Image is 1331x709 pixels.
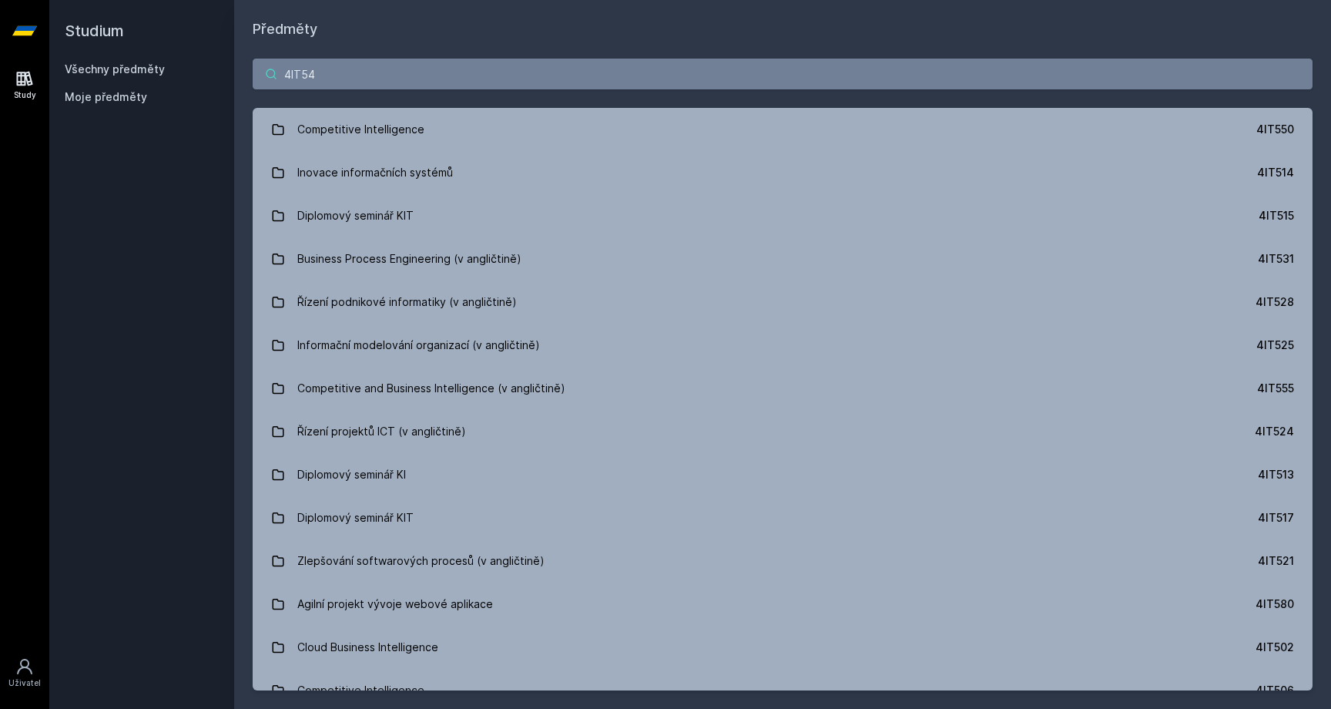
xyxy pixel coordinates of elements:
div: Diplomový seminář KIT [297,200,414,231]
div: Study [14,89,36,101]
a: Diplomový seminář KI 4IT513 [253,453,1313,496]
div: 4IT514 [1257,165,1294,180]
div: 4IT521 [1258,553,1294,569]
div: 4IT555 [1257,381,1294,396]
div: Inovace informačních systémů [297,157,453,188]
a: Competitive Intelligence 4IT550 [253,108,1313,151]
h1: Předměty [253,18,1313,40]
a: Řízení projektů ICT (v angličtině) 4IT524 [253,410,1313,453]
a: Competitive and Business Intelligence (v angličtině) 4IT555 [253,367,1313,410]
div: Řízení projektů ICT (v angličtině) [297,416,466,447]
a: Zlepšování softwarových procesů (v angličtině) 4IT521 [253,539,1313,583]
div: 4IT513 [1258,467,1294,482]
a: Všechny předměty [65,62,165,76]
div: Diplomový seminář KI [297,459,406,490]
div: Uživatel [8,677,41,689]
a: Diplomový seminář KIT 4IT517 [253,496,1313,539]
div: Cloud Business Intelligence [297,632,438,663]
div: 4IT515 [1259,208,1294,223]
div: Agilní projekt vývoje webové aplikace [297,589,493,620]
a: Agilní projekt vývoje webové aplikace 4IT580 [253,583,1313,626]
a: Inovace informačních systémů 4IT514 [253,151,1313,194]
div: 4IT502 [1256,640,1294,655]
div: Informační modelování organizací (v angličtině) [297,330,540,361]
a: Business Process Engineering (v angličtině) 4IT531 [253,237,1313,281]
div: Competitive Intelligence [297,675,424,706]
div: 4IT550 [1256,122,1294,137]
a: Uživatel [3,650,46,697]
input: Název nebo ident předmětu… [253,59,1313,89]
div: 4IT517 [1258,510,1294,526]
a: Řízení podnikové informatiky (v angličtině) 4IT528 [253,281,1313,324]
div: Zlepšování softwarových procesů (v angličtině) [297,546,545,576]
div: Business Process Engineering (v angličtině) [297,244,521,274]
div: Competitive Intelligence [297,114,424,145]
div: Diplomový seminář KIT [297,502,414,533]
div: 4IT528 [1256,294,1294,310]
a: Study [3,62,46,109]
div: Řízení podnikové informatiky (v angličtině) [297,287,517,318]
div: 4IT531 [1258,251,1294,267]
div: 4IT580 [1256,596,1294,612]
div: 4IT506 [1256,683,1294,698]
a: Cloud Business Intelligence 4IT502 [253,626,1313,669]
a: Informační modelování organizací (v angličtině) 4IT525 [253,324,1313,367]
span: Moje předměty [65,89,147,105]
div: Competitive and Business Intelligence (v angličtině) [297,373,565,404]
div: 4IT524 [1255,424,1294,439]
a: Diplomový seminář KIT 4IT515 [253,194,1313,237]
div: 4IT525 [1256,338,1294,353]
